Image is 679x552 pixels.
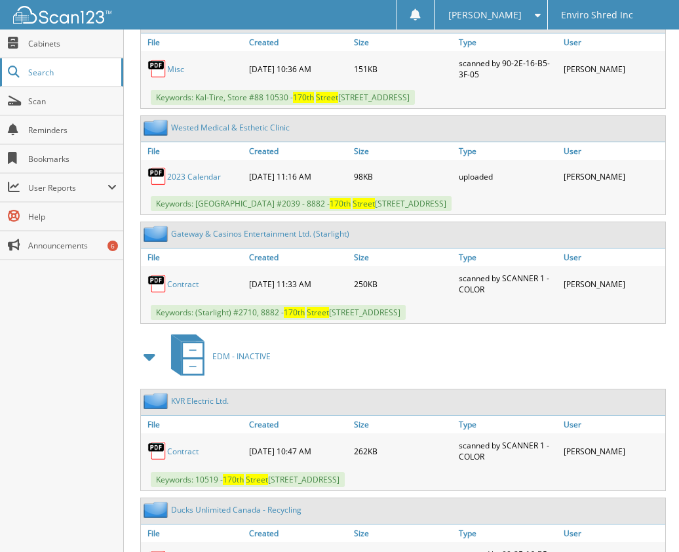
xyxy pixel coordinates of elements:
[28,211,117,222] span: Help
[351,248,456,266] a: Size
[28,182,107,193] span: User Reports
[141,416,246,433] a: File
[151,305,406,320] span: Keywords: (Starlight) #2710, 8882 - [STREET_ADDRESS]
[167,171,221,182] a: 2023 Calendar
[613,489,679,552] iframe: Chat Widget
[456,54,560,83] div: scanned by 90-2E-16-B5-3F-05
[560,163,665,189] div: [PERSON_NAME]
[351,437,456,465] div: 262KB
[171,228,349,239] a: Gateway & Casinos Entertainment Ltd. (Starlight)
[316,92,338,103] span: Street
[353,198,375,209] span: Street
[28,38,117,49] span: Cabinets
[144,119,171,136] img: folder2.png
[307,307,329,318] span: Street
[171,504,301,515] a: Ducks Unlimited Canada - Recycling
[456,524,560,542] a: Type
[246,269,351,298] div: [DATE] 11:33 AM
[456,248,560,266] a: Type
[151,472,345,487] span: Keywords: 10519 - [STREET_ADDRESS]
[560,248,665,266] a: User
[246,33,351,51] a: Created
[448,11,522,19] span: [PERSON_NAME]
[246,416,351,433] a: Created
[147,441,167,461] img: PDF.png
[293,92,314,103] span: 170th
[167,446,199,457] a: Contract
[144,226,171,242] img: folder2.png
[330,198,351,209] span: 170th
[13,6,111,24] img: scan123-logo-white.svg
[151,90,415,105] span: Keywords: Kal-Tire, Store #88 10530 - [STREET_ADDRESS]
[284,307,305,318] span: 170th
[167,279,199,290] a: Contract
[141,248,246,266] a: File
[147,274,167,294] img: PDF.png
[246,54,351,83] div: [DATE] 10:36 AM
[456,437,560,465] div: scanned by SCANNER 1 - COLOR
[456,269,560,298] div: scanned by SCANNER 1 - COLOR
[351,269,456,298] div: 250KB
[351,54,456,83] div: 151KB
[560,524,665,542] a: User
[141,33,246,51] a: File
[246,142,351,160] a: Created
[163,330,271,382] a: EDM - INACTIVE
[246,437,351,465] div: [DATE] 10:47 AM
[351,33,456,51] a: Size
[28,153,117,165] span: Bookmarks
[28,96,117,107] span: Scan
[560,269,665,298] div: [PERSON_NAME]
[560,54,665,83] div: [PERSON_NAME]
[28,125,117,136] span: Reminders
[246,163,351,189] div: [DATE] 11:16 AM
[147,167,167,186] img: PDF.png
[144,393,171,409] img: folder2.png
[246,248,351,266] a: Created
[171,395,229,406] a: KVR Electric Ltd.
[212,351,271,362] span: EDM - INACTIVE
[351,163,456,189] div: 98KB
[28,67,115,78] span: Search
[246,474,268,485] span: Street
[561,11,633,19] span: Enviro Shred Inc
[560,33,665,51] a: User
[246,524,351,542] a: Created
[223,474,244,485] span: 170th
[151,196,452,211] span: Keywords: [GEOGRAPHIC_DATA] #2039 - 8882 - [STREET_ADDRESS]
[456,416,560,433] a: Type
[144,502,171,518] img: folder2.png
[167,64,184,75] a: Misc
[141,524,246,542] a: File
[28,240,117,251] span: Announcements
[141,142,246,160] a: File
[171,122,290,133] a: Wested Medical & Esthetic Clinic
[456,163,560,189] div: uploaded
[456,142,560,160] a: Type
[560,416,665,433] a: User
[351,524,456,542] a: Size
[147,59,167,79] img: PDF.png
[351,142,456,160] a: Size
[456,33,560,51] a: Type
[560,142,665,160] a: User
[560,437,665,465] div: [PERSON_NAME]
[107,241,118,251] div: 6
[351,416,456,433] a: Size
